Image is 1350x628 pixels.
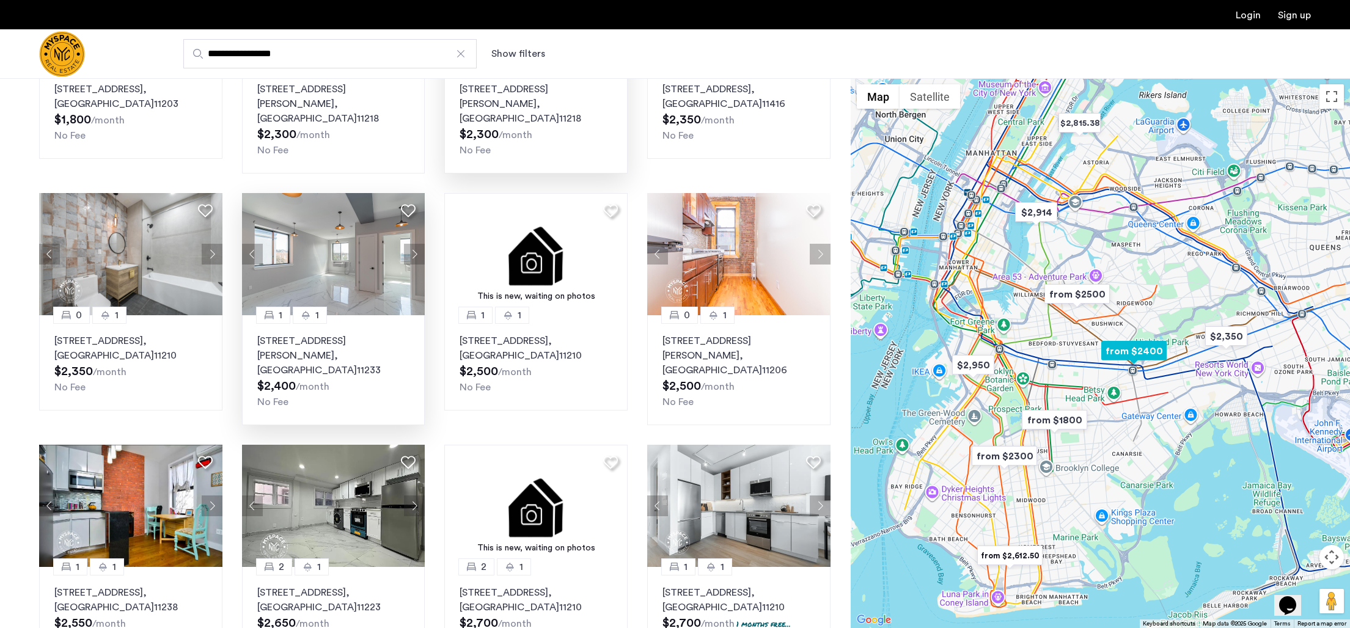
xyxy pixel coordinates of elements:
[967,442,1042,470] div: from $2300
[1010,199,1062,226] div: $2,914
[810,495,831,516] button: Next apartment
[39,31,85,77] img: logo
[647,64,831,159] a: 21[STREET_ADDRESS], [GEOGRAPHIC_DATA]11416No Fee
[1319,84,1344,109] button: Toggle fullscreen view
[947,351,999,379] div: $2,950
[112,560,116,574] span: 1
[257,128,296,141] span: $2,300
[684,308,690,323] span: 0
[460,334,612,363] p: [STREET_ADDRESS] 11210
[647,445,831,567] img: a8b926f1-9a91-4e5e-b036-feb4fe78ee5d_638812761000548834.jpeg
[54,114,91,126] span: $1,800
[279,560,284,574] span: 2
[93,367,127,377] sub: /month
[450,290,622,303] div: This is new, waiting on photos
[39,315,222,411] a: 01[STREET_ADDRESS], [GEOGRAPHIC_DATA]11210No Fee
[404,495,425,516] button: Next apartment
[39,64,222,159] a: 11[STREET_ADDRESS], [GEOGRAPHIC_DATA]11203No Fee
[1203,621,1267,627] span: Map data ©2025 Google
[647,193,831,315] img: 1997_638362692180250849.png
[444,445,628,567] img: 2.gif
[854,612,894,628] a: Open this area in Google Maps (opens a new window)
[1236,10,1261,20] a: Login
[39,244,60,265] button: Previous apartment
[54,334,207,363] p: [STREET_ADDRESS] 11210
[647,244,668,265] button: Previous apartment
[257,82,410,126] p: [STREET_ADDRESS][PERSON_NAME] 11218
[1278,10,1311,20] a: Registration
[444,64,628,173] a: 11[STREET_ADDRESS][PERSON_NAME], [GEOGRAPHIC_DATA]11218No Fee
[662,334,815,378] p: [STREET_ADDRESS][PERSON_NAME] 11206
[317,560,321,574] span: 1
[257,145,288,155] span: No Fee
[115,308,119,323] span: 1
[257,397,288,407] span: No Fee
[857,84,900,109] button: Show street map
[257,380,296,392] span: $2,400
[76,560,79,574] span: 1
[183,39,477,68] input: Apartment Search
[972,542,1047,569] div: from $2,612.50
[460,82,612,126] p: [STREET_ADDRESS][PERSON_NAME] 11218
[257,585,410,615] p: [STREET_ADDRESS] 11223
[1319,589,1344,613] button: Drag Pegman onto the map to open Street View
[1319,545,1344,569] button: Map camera controls
[1200,323,1252,350] div: $2,350
[662,585,815,615] p: [STREET_ADDRESS] 11210
[460,382,491,392] span: No Fee
[684,560,688,574] span: 1
[444,445,628,567] a: This is new, waiting on photos
[518,308,521,323] span: 1
[39,193,222,315] img: a8b926f1-9a91-4e5e-b036-feb4fe78ee5d_638897719960307804.jpeg
[499,130,532,140] sub: /month
[54,382,86,392] span: No Fee
[662,380,701,392] span: $2,500
[810,244,831,265] button: Next apartment
[519,560,523,574] span: 1
[1054,109,1106,137] div: $2,815.38
[39,31,85,77] a: Cazamio Logo
[54,131,86,141] span: No Fee
[1297,619,1346,628] a: Report a map error
[723,308,727,323] span: 1
[854,612,894,628] img: Google
[662,397,694,407] span: No Fee
[481,308,485,323] span: 1
[54,365,93,378] span: $2,350
[460,145,491,155] span: No Fee
[296,130,330,140] sub: /month
[242,193,425,315] img: 1996_638233989275640894.jpeg
[900,84,960,109] button: Show satellite imagery
[721,560,724,574] span: 1
[662,82,815,111] p: [STREET_ADDRESS] 11416
[498,367,532,377] sub: /month
[481,560,486,574] span: 2
[1096,337,1172,365] div: from $2400
[202,244,222,265] button: Next apartment
[279,308,282,323] span: 1
[1143,619,1195,628] button: Keyboard shortcuts
[662,131,694,141] span: No Fee
[444,193,628,315] a: This is new, waiting on photos
[202,495,222,516] button: Next apartment
[242,315,425,425] a: 11[STREET_ADDRESS][PERSON_NAME], [GEOGRAPHIC_DATA]11233No Fee
[91,115,125,125] sub: /month
[647,495,668,516] button: Previous apartment
[54,82,207,111] p: [STREET_ADDRESS] 11203
[1017,406,1092,434] div: from $1800
[296,382,329,392] sub: /month
[701,115,735,125] sub: /month
[662,114,701,126] span: $2,350
[1274,579,1313,616] iframe: chat widget
[257,334,410,378] p: [STREET_ADDRESS][PERSON_NAME] 11233
[1040,280,1115,308] div: from $2500
[460,365,498,378] span: $2,500
[242,244,263,265] button: Previous apartment
[54,585,207,615] p: [STREET_ADDRESS] 11238
[647,315,831,425] a: 01[STREET_ADDRESS][PERSON_NAME], [GEOGRAPHIC_DATA]11206No Fee
[460,128,499,141] span: $2,300
[39,445,222,567] img: 22_638436060132592220.png
[450,542,622,555] div: This is new, waiting on photos
[460,585,612,615] p: [STREET_ADDRESS] 11210
[315,308,319,323] span: 1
